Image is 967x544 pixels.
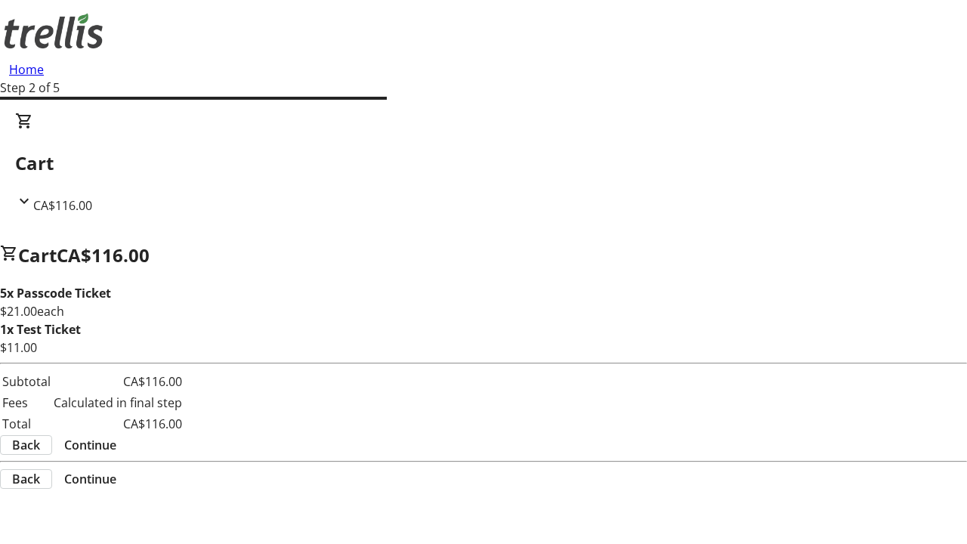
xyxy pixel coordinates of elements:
[2,372,51,391] td: Subtotal
[33,197,92,214] span: CA$116.00
[53,372,183,391] td: CA$116.00
[53,393,183,413] td: Calculated in final step
[57,243,150,267] span: CA$116.00
[2,414,51,434] td: Total
[18,243,57,267] span: Cart
[53,414,183,434] td: CA$116.00
[64,470,116,488] span: Continue
[64,436,116,454] span: Continue
[15,150,952,177] h2: Cart
[12,470,40,488] span: Back
[12,436,40,454] span: Back
[52,470,128,488] button: Continue
[52,436,128,454] button: Continue
[15,112,952,215] div: CartCA$116.00
[2,393,51,413] td: Fees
